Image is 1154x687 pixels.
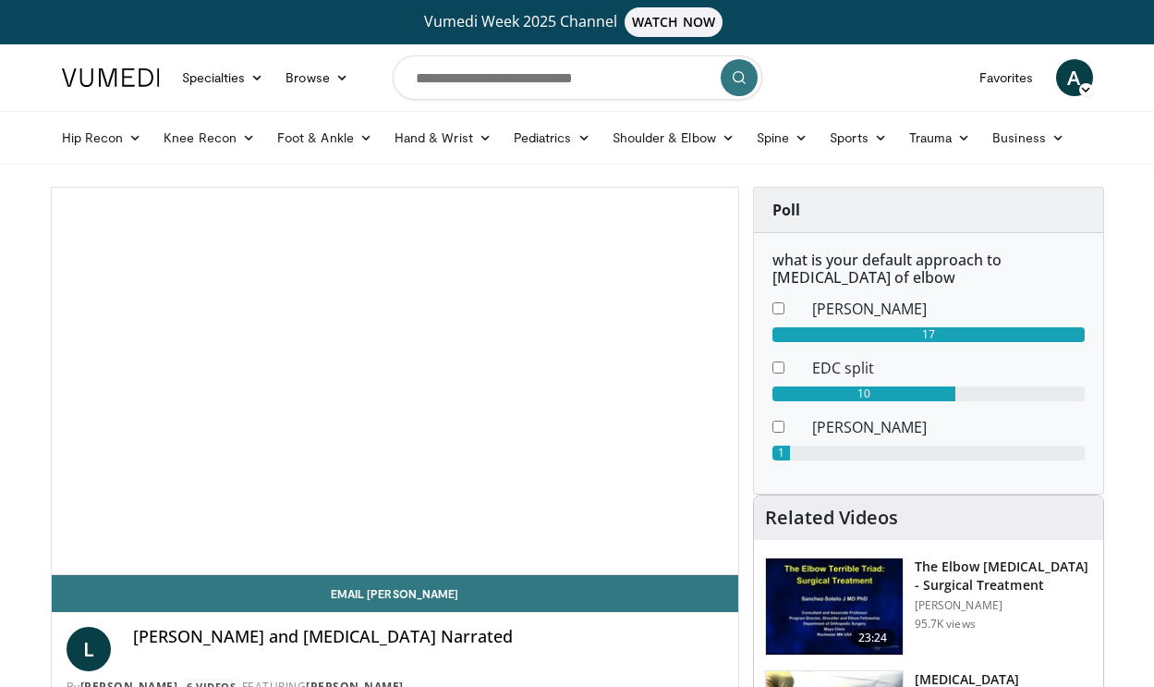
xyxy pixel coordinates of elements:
[968,59,1045,96] a: Favorites
[915,598,1092,613] p: [PERSON_NAME]
[266,119,383,156] a: Foot & Ankle
[772,251,1085,287] h6: what is your default approach to [MEDICAL_DATA] of elbow
[383,119,503,156] a: Hand & Wrist
[52,575,738,612] a: Email [PERSON_NAME]
[62,68,160,87] img: VuMedi Logo
[915,558,1092,595] h3: The Elbow [MEDICAL_DATA] - Surgical Treatment
[601,119,746,156] a: Shoulder & Elbow
[1056,59,1093,96] a: A
[133,627,723,647] h4: [PERSON_NAME] and [MEDICAL_DATA] Narrated
[274,59,359,96] a: Browse
[798,416,1099,438] dd: [PERSON_NAME]
[772,200,800,220] strong: Poll
[51,119,153,156] a: Hip Recon
[898,119,982,156] a: Trauma
[981,119,1075,156] a: Business
[746,119,819,156] a: Spine
[819,119,898,156] a: Sports
[765,558,1092,656] a: 23:24 The Elbow [MEDICAL_DATA] - Surgical Treatment [PERSON_NAME] 95.7K views
[766,558,903,655] img: 162531_0000_1.png.150x105_q85_crop-smart_upscale.jpg
[625,7,723,37] span: WATCH NOW
[393,55,762,100] input: Search topics, interventions
[851,629,895,647] span: 23:24
[152,119,266,156] a: Knee Recon
[65,7,1090,37] a: Vumedi Week 2025 ChannelWATCH NOW
[171,59,275,96] a: Specialties
[772,446,791,460] div: 1
[798,357,1099,379] dd: EDC split
[52,188,738,575] video-js: Video Player
[772,386,956,401] div: 10
[765,507,898,529] h4: Related Videos
[503,119,601,156] a: Pediatrics
[772,327,1085,342] div: 17
[915,617,976,632] p: 95.7K views
[67,627,111,671] a: L
[798,298,1099,320] dd: [PERSON_NAME]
